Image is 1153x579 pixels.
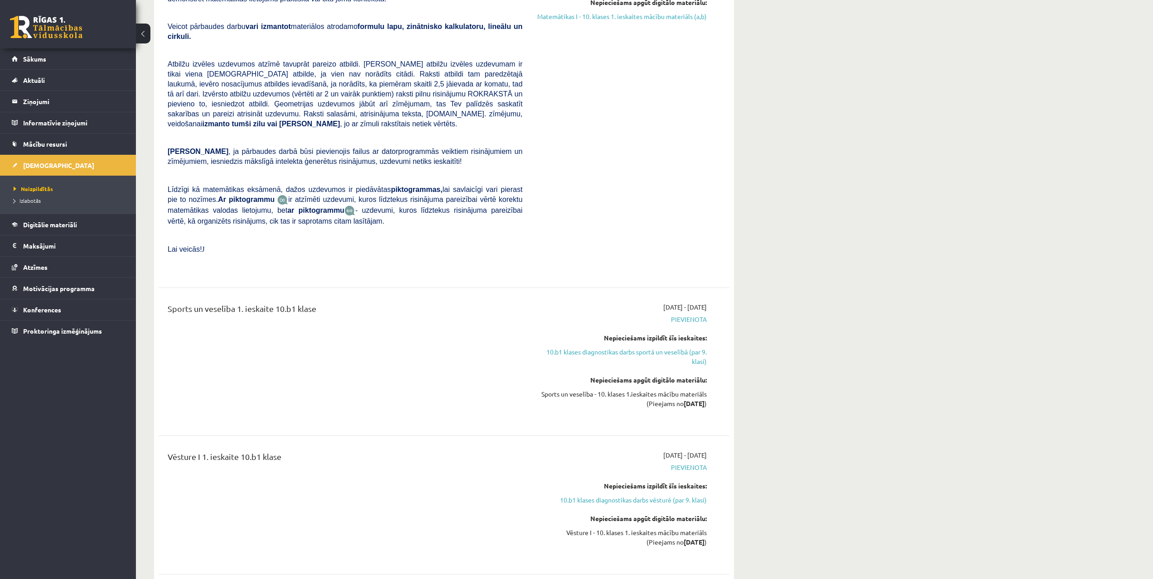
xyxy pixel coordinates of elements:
[536,389,707,408] div: Sports un veselība - 10. klases 1.ieskaites mācību materiāls (Pieejams no )
[12,134,125,154] a: Mācību resursi
[12,112,125,133] a: Informatīvie ziņojumi
[23,76,45,84] span: Aktuāli
[168,60,522,128] span: Atbilžu izvēles uzdevumos atzīmē tavuprāt pareizo atbildi. [PERSON_NAME] atbilžu izvēles uzdevuma...
[168,23,522,40] span: Veicot pārbaudes darbu materiālos atrodamo
[391,186,443,193] b: piktogrammas,
[246,23,291,30] b: vari izmantot
[536,347,707,366] a: 10.b1 klases diagnostikas darbs sportā un veselībā (par 9. klasi)
[684,538,704,546] strong: [DATE]
[536,12,707,21] a: Matemātikas I - 10. klases 1. ieskaites mācību materiāls (a,b)
[536,315,707,324] span: Pievienota
[23,263,48,271] span: Atzīmes
[536,333,707,343] div: Nepieciešams izpildīt šīs ieskaites:
[168,196,522,214] span: ir atzīmēti uzdevumi, kuros līdztekus risinājuma pareizībai vērtē korektu matemātikas valodas lie...
[168,245,202,253] span: Lai veicās!
[536,528,707,547] div: Vēsture I - 10. klases 1. ieskaites mācību materiāls (Pieejams no )
[23,140,67,148] span: Mācību resursi
[23,112,125,133] legend: Informatīvie ziņojumi
[277,195,288,205] img: JfuEzvunn4EvwAAAAASUVORK5CYII=
[684,399,704,407] strong: [DATE]
[14,185,127,193] a: Neizpildītās
[23,284,95,292] span: Motivācijas programma
[23,161,94,169] span: [DEMOGRAPHIC_DATA]
[12,155,125,176] a: [DEMOGRAPHIC_DATA]
[536,495,707,505] a: 10.b1 klases diagnostikas darbs vēsturē (par 9. klasi)
[12,235,125,256] a: Maksājumi
[663,450,707,460] span: [DATE] - [DATE]
[14,185,53,192] span: Neizpildītās
[12,299,125,320] a: Konferences
[12,48,125,69] a: Sākums
[168,148,228,155] span: [PERSON_NAME]
[12,91,125,112] a: Ziņojumi
[536,375,707,385] div: Nepieciešams apgūt digitālo materiālu:
[14,197,41,204] span: Izlabotās
[536,463,707,472] span: Pievienota
[23,327,102,335] span: Proktoringa izmēģinājums
[23,235,125,256] legend: Maksājumi
[168,450,522,467] div: Vēsture I 1. ieskaite 10.b1 klase
[23,306,61,314] span: Konferences
[168,302,522,319] div: Sports un veselība 1. ieskaite 10.b1 klase
[168,148,522,165] span: , ja pārbaudes darbā būsi pievienojis failus ar datorprogrammās veiktiem risinājumiem un zīmējumi...
[168,23,522,40] b: formulu lapu, zinātnisko kalkulatoru, lineālu un cirkuli.
[287,206,344,214] b: ar piktogrammu
[23,55,46,63] span: Sākums
[12,214,125,235] a: Digitālie materiāli
[12,321,125,341] a: Proktoringa izmēģinājums
[14,196,127,205] a: Izlabotās
[344,206,355,216] img: wKvN42sLe3LLwAAAABJRU5ErkJggg==
[12,257,125,278] a: Atzīmes
[23,91,125,112] legend: Ziņojumi
[168,186,522,203] span: Līdzīgi kā matemātikas eksāmenā, dažos uzdevumos ir piedāvātas lai savlaicīgi vari pierast pie to...
[232,120,340,128] b: tumši zilu vai [PERSON_NAME]
[202,245,205,253] span: J
[536,481,707,491] div: Nepieciešams izpildīt šīs ieskaites:
[10,16,82,38] a: Rīgas 1. Tālmācības vidusskola
[23,220,77,229] span: Digitālie materiāli
[12,70,125,91] a: Aktuāli
[536,514,707,523] div: Nepieciešams apgūt digitālo materiālu:
[12,278,125,299] a: Motivācijas programma
[203,120,230,128] b: izmanto
[218,196,275,203] b: Ar piktogrammu
[663,302,707,312] span: [DATE] - [DATE]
